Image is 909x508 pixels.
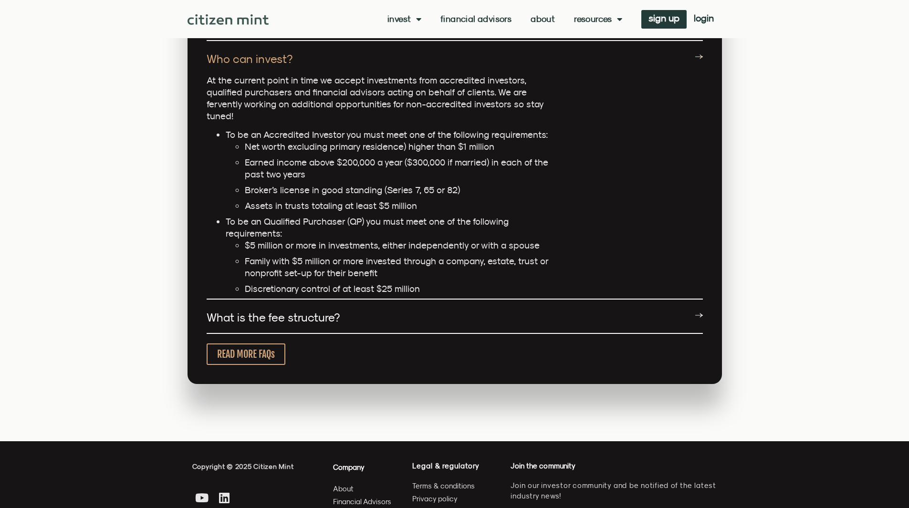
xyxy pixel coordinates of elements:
[245,239,560,251] li: $5 million or more in investments, either independently or with a spouse
[333,496,391,508] span: Financial Advisors
[207,74,560,122] p: At the current point in time we accept investments from accredited investors, qualified purchaser...
[333,483,392,495] a: About
[333,461,392,473] h4: Company
[207,74,703,300] div: Who can invest?
[687,10,721,29] a: login
[412,480,475,492] span: Terms & conditions
[694,15,714,21] span: login
[192,463,294,470] span: Copyright © 2025 Citizen Mint
[245,156,560,180] li: Earned income above $200,000 a year ($300,000 if married) in each of the past two years
[226,216,560,295] li: To be an Qualified Purchaser (QP) you must meet one of the following requirements:
[207,343,285,365] a: READ MORE FAQs
[207,52,293,65] a: Who can invest?
[574,14,622,24] a: Resources
[188,14,269,25] img: Citizen Mint
[245,184,560,196] li: Broker’s license in good standing (Series 7, 65 or 82)
[207,302,703,334] div: What is the fee structure?
[648,15,679,21] span: sign up
[245,283,560,295] li: Discretionary control of at least $25 million
[440,14,512,24] a: Financial Advisors
[412,493,501,505] a: Privacy policy
[531,14,555,24] a: About
[207,311,340,324] a: What is the fee structure?
[387,14,421,24] a: Invest
[511,480,716,501] p: Join our investor community and be notified of the latest industry news!
[245,255,560,279] li: Family with $5 million or more invested through a company, estate, trust or nonprofit set-up for ...
[412,480,501,492] a: Terms & conditions
[217,348,275,360] span: READ MORE FAQs
[511,461,716,471] h4: Join the community
[333,483,354,495] span: About
[226,129,560,212] li: To be an Accredited Investor you must meet one of the following requirements:
[641,10,687,29] a: sign up
[245,200,560,212] li: Assets in trusts totaling at least $5 million
[207,43,703,74] div: Who can invest?
[412,493,458,505] span: Privacy policy
[412,461,501,470] h4: Legal & regulatory
[387,14,622,24] nav: Menu
[333,496,392,508] a: Financial Advisors
[245,141,560,153] li: Net worth excluding primary residence) higher than $1 million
